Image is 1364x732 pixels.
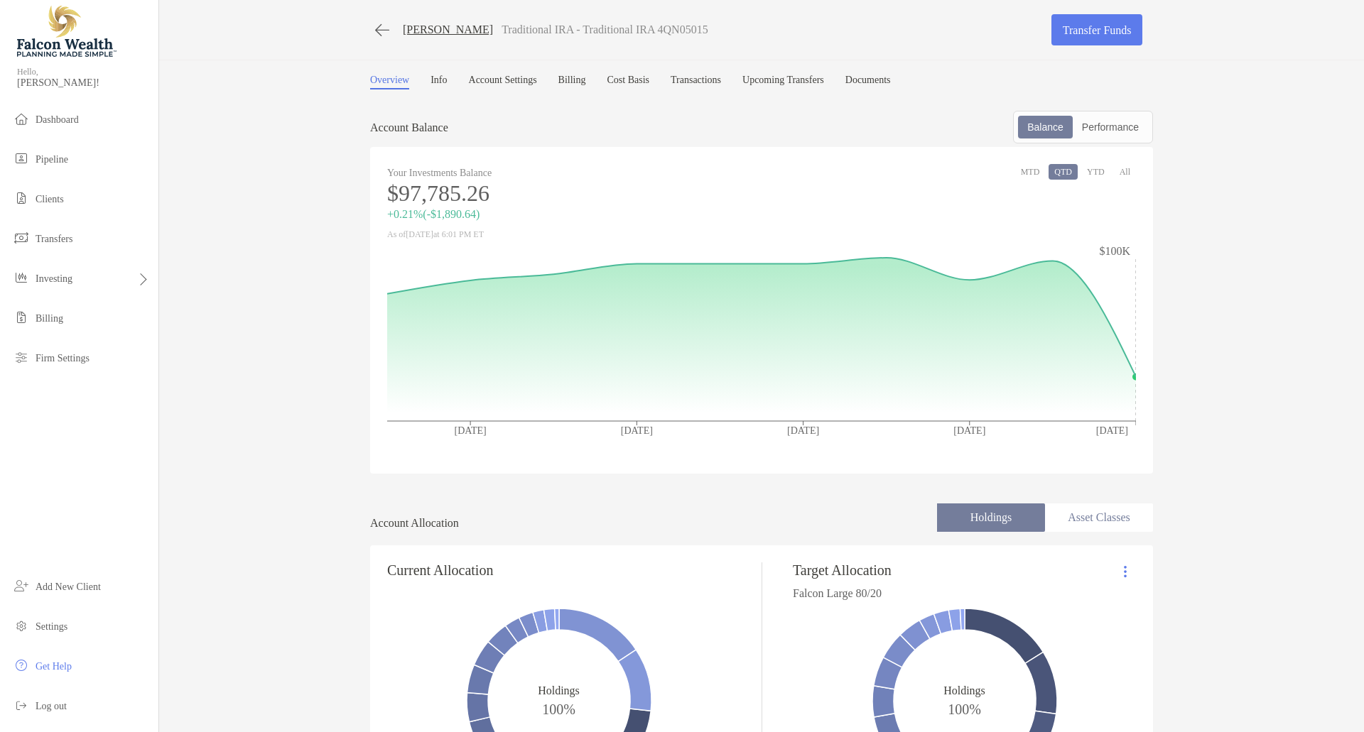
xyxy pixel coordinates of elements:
[36,313,63,324] span: Billing
[1045,503,1153,532] li: Asset Classes
[607,75,649,89] a: Cost Basis
[1124,565,1127,578] img: Icon List Menu
[36,621,67,632] span: Settings
[13,657,30,674] img: get-help icon
[1099,245,1130,257] tspan: $100K
[17,77,150,89] span: [PERSON_NAME]!
[36,661,72,672] span: Get Help
[36,581,101,592] span: Add New Client
[13,697,30,714] img: logout icon
[13,229,30,246] img: transfers icon
[742,75,824,89] a: Upcoming Transfers
[953,425,985,436] tspan: [DATE]
[948,697,981,718] span: 100%
[502,23,708,36] p: Traditional IRA - Traditional IRA 4QN05015
[845,75,891,89] a: Documents
[387,562,493,579] h4: Current Allocation
[370,517,459,530] h4: Account Allocation
[36,194,64,204] span: Clients
[387,164,762,182] p: Your Investments Balance
[787,425,819,436] tspan: [DATE]
[1019,117,1071,137] div: Balance
[542,697,575,718] span: 100%
[13,349,30,366] img: firm-settings icon
[671,75,721,89] a: Transactions
[431,75,447,89] a: Info
[13,309,30,326] img: billing icon
[13,190,30,207] img: clients icon
[370,119,448,136] p: Account Balance
[469,75,537,89] a: Account Settings
[36,273,72,284] span: Investing
[793,562,892,579] h4: Target Allocation
[558,75,586,89] a: Billing
[387,226,762,244] p: As of [DATE] at 6:01 PM ET
[1114,164,1136,180] button: All
[1013,111,1153,143] div: segmented control
[1074,117,1147,137] div: Performance
[13,577,30,594] img: add_new_client icon
[13,269,30,286] img: investing icon
[387,185,762,202] p: $97,785.26
[36,234,72,244] span: Transfers
[1049,164,1078,180] button: QTD
[1051,14,1142,45] a: Transfer Funds
[1096,425,1128,436] tspan: [DATE]
[36,154,68,165] span: Pipeline
[387,205,762,223] p: +0.21% ( -$1,890.64 )
[13,617,30,634] img: settings icon
[13,110,30,127] img: dashboard icon
[937,503,1045,532] li: Holdings
[538,684,580,697] span: Holdings
[1081,164,1110,180] button: YTD
[36,353,90,364] span: Firm Settings
[943,684,985,697] span: Holdings
[17,6,117,57] img: Falcon Wealth Planning Logo
[1015,164,1046,180] button: MTD
[621,425,653,436] tspan: [DATE]
[13,150,30,167] img: pipeline icon
[793,584,892,602] p: Falcon Large 80/20
[370,75,409,89] a: Overview
[36,114,79,125] span: Dashboard
[36,701,67,711] span: Log out
[455,425,487,436] tspan: [DATE]
[403,23,493,36] a: [PERSON_NAME]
